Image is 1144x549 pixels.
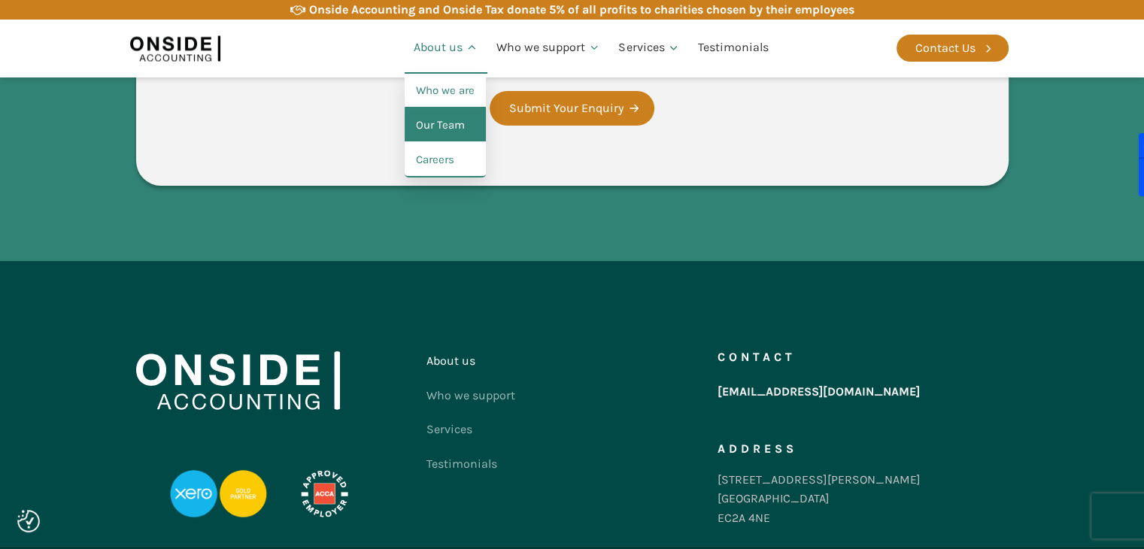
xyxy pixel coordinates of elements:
button: Submit Your Enquiry [490,91,654,126]
a: Careers [405,143,486,177]
a: Our Team [405,108,486,143]
a: Contact Us [897,35,1009,62]
h5: Address [718,443,797,455]
a: Testimonials [689,23,778,74]
a: Testimonials [426,447,515,481]
a: Services [426,412,515,447]
a: Who we support [487,23,610,74]
div: [STREET_ADDRESS][PERSON_NAME] [GEOGRAPHIC_DATA] EC2A 4NE [718,470,921,528]
a: [EMAIL_ADDRESS][DOMAIN_NAME] [718,378,920,405]
a: Who we support [426,378,515,413]
img: APPROVED-EMPLOYER-PROFESSIONAL-DEVELOPMENT-REVERSED_LOGO [282,470,366,518]
div: Contact Us [915,38,976,58]
a: About us [405,23,487,74]
a: About us [426,344,515,378]
img: Onside Accounting [130,31,220,65]
button: Consent Preferences [17,510,40,532]
h5: Contact [718,351,796,363]
img: Onside Accounting [136,351,340,410]
a: Who we are [405,74,486,108]
a: Services [609,23,689,74]
img: Revisit consent button [17,510,40,532]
